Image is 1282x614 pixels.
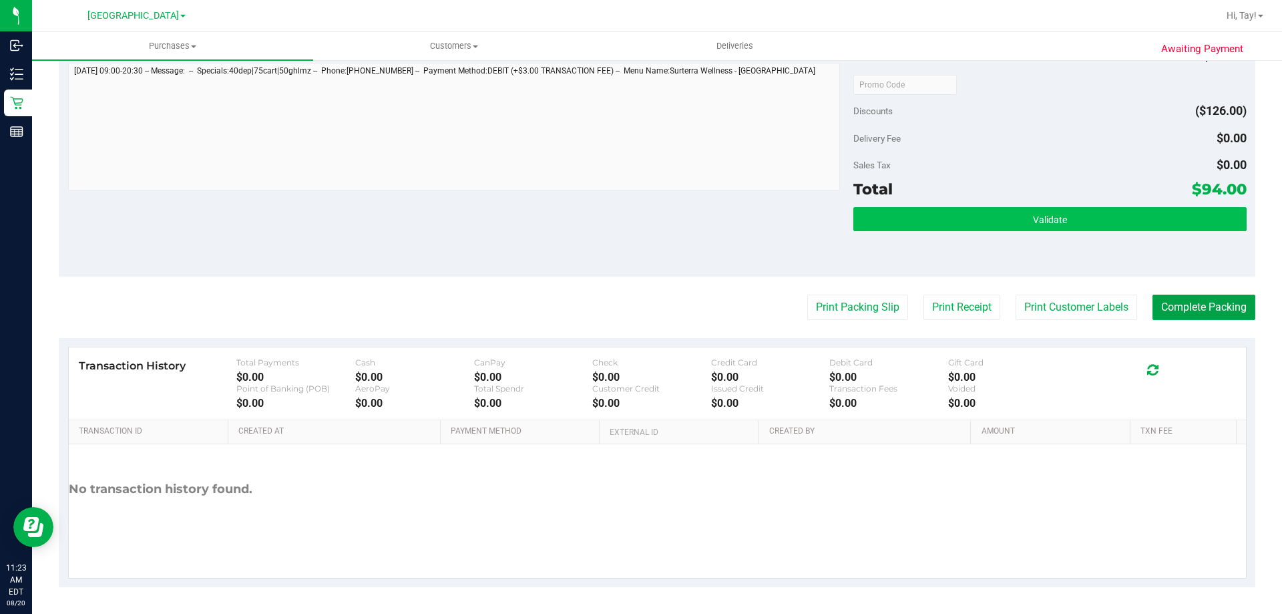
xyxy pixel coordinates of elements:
div: $0.00 [355,397,474,410]
span: $0.00 [1217,131,1247,145]
div: $0.00 [236,397,355,410]
a: Customers [313,32,594,60]
div: No transaction history found. [69,444,252,534]
div: Transaction Fees [829,383,948,394]
div: Gift Card [948,357,1067,367]
span: [GEOGRAPHIC_DATA] [87,10,179,21]
button: Print Packing Slip [807,295,908,320]
span: ($126.00) [1195,104,1247,118]
button: Print Receipt [923,295,1000,320]
div: $0.00 [236,371,355,383]
div: Debit Card [829,357,948,367]
div: $0.00 [948,397,1067,410]
div: Customer Credit [592,383,711,394]
div: Cash [355,357,474,367]
div: $0.00 [474,371,593,383]
div: $0.00 [592,371,711,383]
span: Discounts [853,99,893,123]
div: Check [592,357,711,367]
div: $0.00 [829,397,948,410]
span: Customers [314,40,594,52]
span: Sales Tax [853,160,891,170]
button: Print Customer Labels [1016,295,1137,320]
div: Voided [948,383,1067,394]
span: $94.00 [1192,180,1247,198]
div: $0.00 [948,371,1067,383]
div: $0.00 [355,371,474,383]
span: Validate [1033,214,1067,225]
span: Awaiting Payment [1161,41,1243,57]
div: $0.00 [711,397,830,410]
span: Deliveries [698,40,771,52]
div: $0.00 [829,371,948,383]
iframe: Resource center [13,507,53,547]
div: CanPay [474,357,593,367]
div: $0.00 [592,397,711,410]
span: $0.00 [1217,158,1247,172]
inline-svg: Retail [10,96,23,110]
span: Hi, Tay! [1227,10,1257,21]
p: 11:23 AM EDT [6,562,26,598]
a: Payment Method [451,426,594,437]
a: Created At [238,426,435,437]
p: 08/20 [6,598,26,608]
span: Delivery Fee [853,133,901,144]
div: AeroPay [355,383,474,394]
inline-svg: Inbound [10,39,23,52]
div: Total Spendr [474,383,593,394]
button: Complete Packing [1152,295,1255,320]
div: Total Payments [236,357,355,367]
inline-svg: Reports [10,125,23,138]
span: Purchases [32,40,313,52]
div: $0.00 [474,397,593,410]
button: Validate [853,207,1246,231]
inline-svg: Inventory [10,67,23,81]
th: External ID [599,420,758,444]
div: Credit Card [711,357,830,367]
div: Issued Credit [711,383,830,394]
span: Total [853,180,893,198]
input: Promo Code [853,75,957,95]
a: Transaction ID [79,426,223,437]
a: Created By [769,426,966,437]
a: Amount [982,426,1125,437]
div: Point of Banking (POB) [236,383,355,394]
div: $0.00 [711,371,830,383]
a: Purchases [32,32,313,60]
a: Txn Fee [1140,426,1231,437]
a: Deliveries [594,32,875,60]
